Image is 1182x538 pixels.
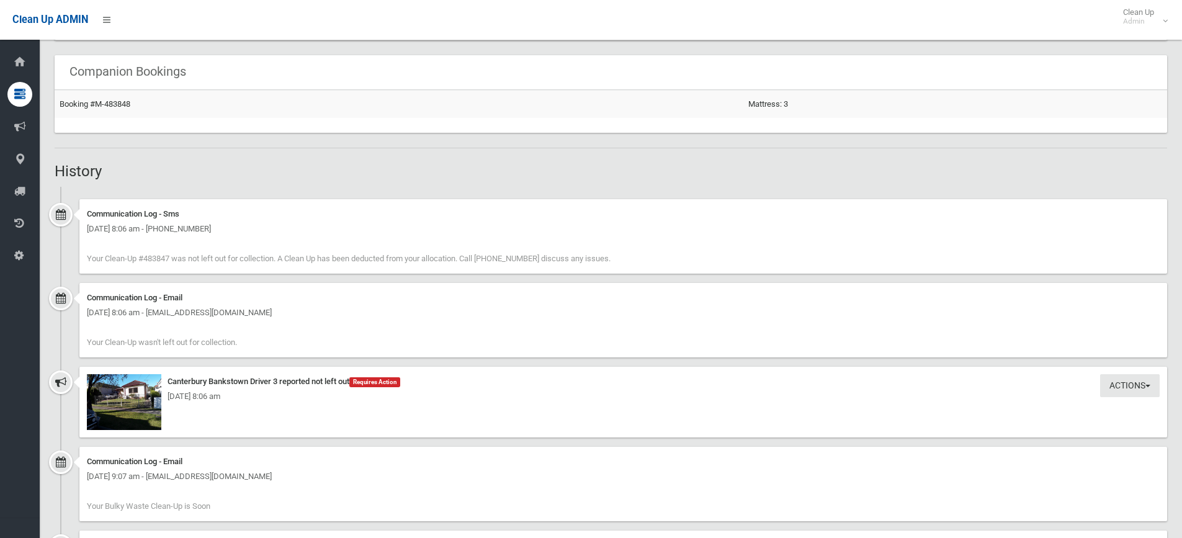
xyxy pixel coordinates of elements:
h2: History [55,163,1167,179]
div: Communication Log - Sms [87,207,1160,222]
header: Companion Bookings [55,60,201,84]
a: Booking #M-483848 [60,99,130,109]
div: [DATE] 8:06 am [87,389,1160,404]
span: Clean Up ADMIN [12,14,88,25]
div: [DATE] 8:06 am - [PHONE_NUMBER] [87,222,1160,236]
small: Admin [1123,17,1154,26]
span: Your Clean-Up wasn't left out for collection. [87,338,237,347]
span: Your Bulky Waste Clean-Up is Soon [87,501,210,511]
div: Canterbury Bankstown Driver 3 reported not left out [87,374,1160,389]
img: 2025-09-1508.05.492562469050592799250.jpg [87,374,161,430]
div: Communication Log - Email [87,290,1160,305]
span: Your Clean-Up #483847 was not left out for collection. A Clean Up has been deducted from your all... [87,254,611,263]
div: [DATE] 9:07 am - [EMAIL_ADDRESS][DOMAIN_NAME] [87,469,1160,484]
span: Clean Up [1117,7,1166,26]
button: Actions [1100,374,1160,397]
div: [DATE] 8:06 am - [EMAIL_ADDRESS][DOMAIN_NAME] [87,305,1160,320]
span: Requires Action [349,377,400,387]
td: Mattress: 3 [743,90,1167,118]
div: Communication Log - Email [87,454,1160,469]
